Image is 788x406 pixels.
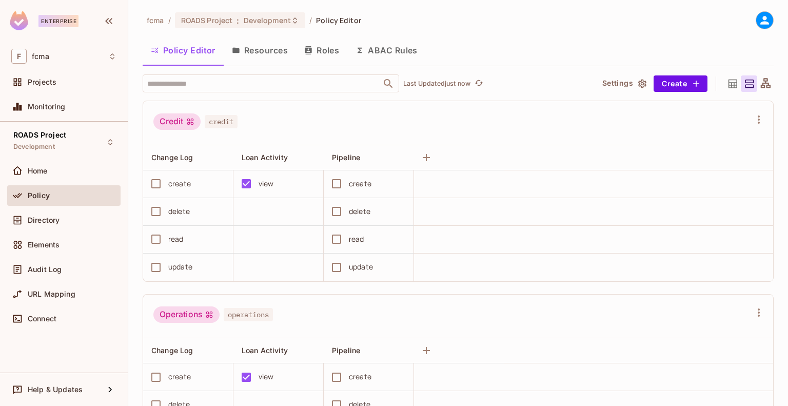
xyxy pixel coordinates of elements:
[168,371,191,382] div: create
[654,75,707,92] button: Create
[147,15,164,25] span: the active workspace
[224,37,296,63] button: Resources
[11,49,27,64] span: F
[347,37,426,63] button: ABAC Rules
[38,15,78,27] div: Enterprise
[32,52,49,61] span: Workspace: fcma
[28,191,50,200] span: Policy
[403,80,470,88] p: Last Updated just now
[168,234,184,245] div: read
[28,265,62,274] span: Audit Log
[153,113,201,130] div: Credit
[181,15,233,25] span: ROADS Project
[349,371,371,382] div: create
[28,315,56,323] span: Connect
[151,153,193,162] span: Change Log
[28,290,75,298] span: URL Mapping
[259,371,274,382] div: view
[28,241,60,249] span: Elements
[168,261,192,273] div: update
[168,178,191,189] div: create
[236,16,240,25] span: :
[168,15,171,25] li: /
[168,206,190,217] div: delete
[381,76,396,91] button: Open
[316,15,361,25] span: Policy Editor
[309,15,312,25] li: /
[143,37,224,63] button: Policy Editor
[475,79,483,89] span: refresh
[332,153,360,162] span: Pipeline
[242,346,288,355] span: Loan Activity
[349,178,371,189] div: create
[28,216,60,224] span: Directory
[259,178,274,189] div: view
[472,78,485,90] button: refresh
[349,234,364,245] div: read
[349,261,373,273] div: update
[296,37,347,63] button: Roles
[13,131,66,139] span: ROADS Project
[28,103,66,111] span: Monitoring
[205,115,238,128] span: credit
[28,167,48,175] span: Home
[349,206,370,217] div: delete
[10,11,28,30] img: SReyMgAAAABJRU5ErkJggg==
[28,385,83,394] span: Help & Updates
[28,78,56,86] span: Projects
[242,153,288,162] span: Loan Activity
[13,143,55,151] span: Development
[598,75,649,92] button: Settings
[151,346,193,355] span: Change Log
[470,78,485,90] span: Click to refresh data
[332,346,360,355] span: Pipeline
[244,15,291,25] span: Development
[224,308,273,321] span: operations
[153,306,220,323] div: Operations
